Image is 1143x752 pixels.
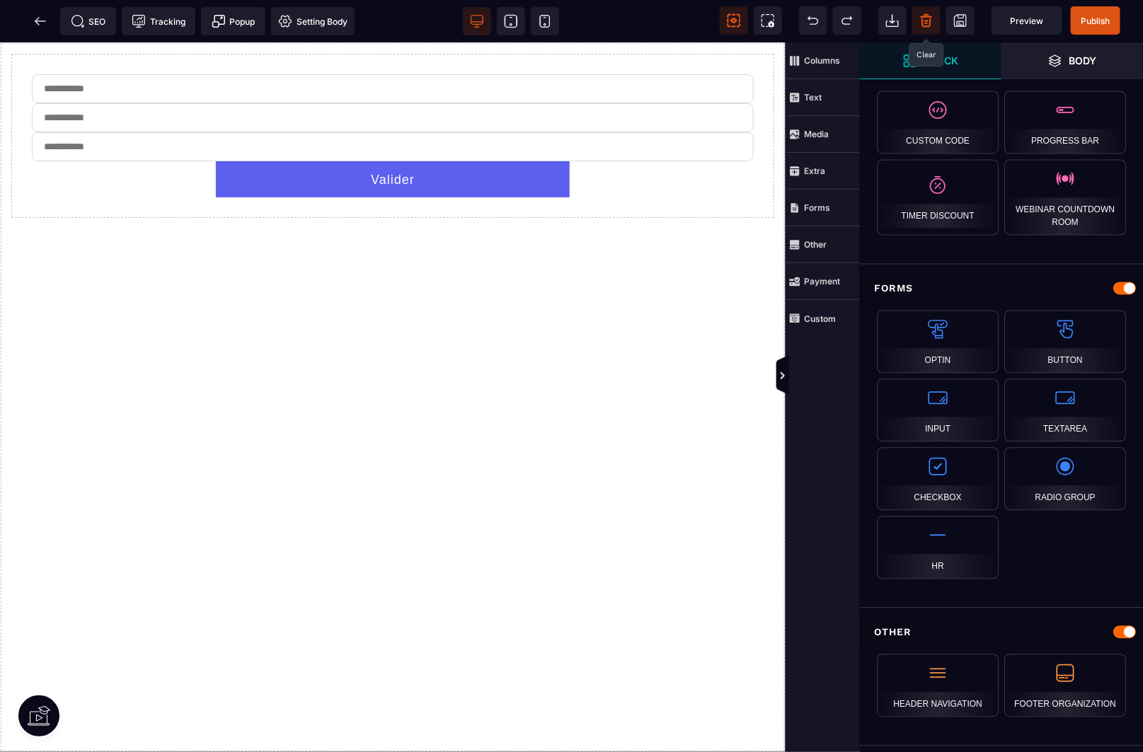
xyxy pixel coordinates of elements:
[71,14,106,28] span: SEO
[278,14,348,28] span: Setting Body
[60,7,116,35] span: Seo meta data
[860,42,1001,79] span: Open Blocks
[786,79,860,116] span: Text
[804,55,840,66] strong: Columns
[1069,55,1097,66] strong: Body
[860,620,1143,646] div: Other
[1071,6,1120,35] span: Save
[786,263,860,300] span: Payment
[786,116,860,153] span: Media
[946,6,975,35] span: Save
[1004,448,1126,511] div: Radio Group
[804,92,822,103] strong: Text
[201,7,265,35] span: Create Alert Modal
[786,300,860,337] span: Custom Block
[212,14,255,28] span: Popup
[1004,654,1126,717] div: Footer Organization
[786,153,860,190] span: Extra
[786,42,860,79] span: Columns
[216,119,570,155] button: Valider
[26,7,54,35] span: Back
[992,6,1062,35] span: Preview
[786,190,860,226] span: Forms
[754,6,782,35] span: Screenshot
[877,516,999,579] div: Hr
[804,276,840,287] strong: Payment
[271,7,355,35] span: Favicon
[531,7,559,35] span: View mobile
[1004,160,1126,236] div: Webinar countdown room
[1004,379,1126,442] div: Textarea
[804,239,827,250] strong: Other
[132,14,185,28] span: Tracking
[786,226,860,263] span: Other
[877,91,999,154] div: Custom code
[720,6,748,35] span: View components
[122,7,195,35] span: Tracking code
[799,6,827,35] span: Undo
[1081,16,1110,26] span: Publish
[912,6,941,35] span: Clear
[877,379,999,442] div: Input
[497,7,525,35] span: View tablet
[804,202,830,213] strong: Forms
[804,129,829,139] strong: Media
[1001,42,1143,79] span: Open Layers
[877,448,999,511] div: Checkbox
[877,160,999,236] div: Timer discount
[877,311,999,374] div: OptIn
[860,276,1143,302] div: Forms
[1004,91,1126,154] div: Progress bar
[463,7,491,35] span: View desktop
[1004,311,1126,374] div: Button
[833,6,861,35] span: Redo
[860,355,874,398] span: Toggle Views
[804,313,836,324] strong: Custom
[804,166,825,176] strong: Extra
[877,654,999,717] div: Header Navigation
[1011,16,1044,26] span: Preview
[878,6,907,35] span: Open Import Webpage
